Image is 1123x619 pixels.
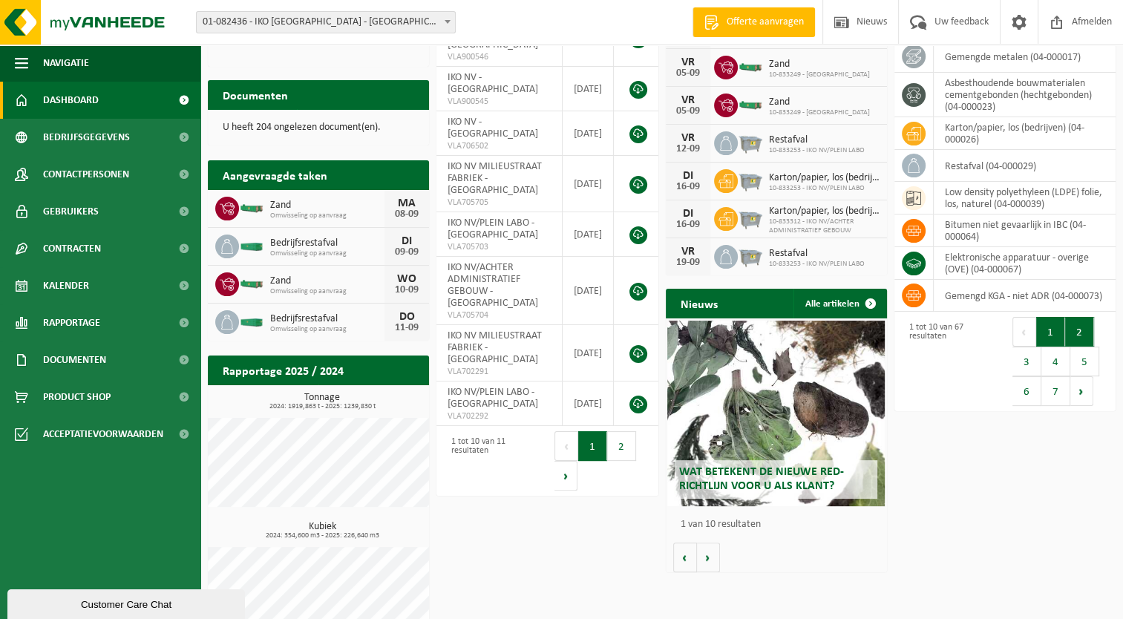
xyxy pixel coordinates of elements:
[239,200,264,214] img: HK-XC-10-GN-00
[1036,317,1065,347] button: 1
[1012,317,1036,347] button: Previous
[223,122,414,133] p: U heeft 204 ongelezen document(en).
[1041,376,1070,406] button: 7
[43,341,106,379] span: Documenten
[270,200,384,212] span: Zand
[902,315,998,407] div: 1 tot 10 van 67 resultaten
[563,381,614,426] td: [DATE]
[208,160,342,189] h2: Aangevraagde taken
[563,212,614,257] td: [DATE]
[448,330,542,365] span: IKO NV MILIEUSTRAAT FABRIEK - [GEOGRAPHIC_DATA]
[239,314,264,327] img: HK-XC-20-GN-00
[673,208,703,220] div: DI
[673,144,703,154] div: 12-09
[1065,317,1094,347] button: 2
[769,217,880,235] span: 10-833312 - IKO NV/ACHTER ADMINISTRATIEF GEBOUW
[563,257,614,325] td: [DATE]
[769,108,870,117] span: 10-833249 - [GEOGRAPHIC_DATA]
[448,140,551,152] span: VLA706502
[769,59,870,71] span: Zand
[934,280,1116,312] td: gemengd KGA - niet ADR (04-000073)
[563,156,614,212] td: [DATE]
[215,403,429,410] span: 2024: 1919,863 t - 2025: 1239,830 t
[667,321,884,506] a: Wat betekent de nieuwe RED-richtlijn voor u als klant?
[448,72,538,95] span: IKO NV - [GEOGRAPHIC_DATA]
[673,220,703,230] div: 16-09
[392,235,422,247] div: DI
[270,287,384,296] span: Omwisseling op aanvraag
[769,206,880,217] span: Karton/papier, los (bedrijven)
[392,273,422,285] div: WO
[197,12,455,33] span: 01-082436 - IKO NV - ANTWERPEN
[693,7,815,37] a: Offerte aanvragen
[43,119,130,156] span: Bedrijfsgegevens
[563,111,614,156] td: [DATE]
[769,172,880,184] span: Karton/papier, los (bedrijven)
[1070,347,1099,376] button: 5
[196,11,456,33] span: 01-082436 - IKO NV - ANTWERPEN
[769,146,865,155] span: 10-833253 - IKO NV/PLEIN LABO
[607,431,636,461] button: 2
[215,522,429,540] h3: Kubiek
[270,275,384,287] span: Zand
[448,410,551,422] span: VLA702292
[793,289,885,318] a: Alle artikelen
[738,129,763,154] img: WB-2500-GAL-GY-01
[448,197,551,209] span: VLA705705
[769,248,865,260] span: Restafval
[43,230,101,267] span: Contracten
[673,68,703,79] div: 05-09
[43,156,129,193] span: Contactpersonen
[448,217,538,240] span: IKO NV/PLEIN LABO - [GEOGRAPHIC_DATA]
[666,289,733,318] h2: Nieuws
[208,356,358,384] h2: Rapportage 2025 / 2024
[681,520,880,530] p: 1 van 10 resultaten
[392,311,422,323] div: DO
[934,41,1116,73] td: gemengde metalen (04-000017)
[934,73,1116,117] td: asbesthoudende bouwmaterialen cementgebonden (hechtgebonden) (04-000023)
[208,80,303,109] h2: Documenten
[43,379,111,416] span: Product Shop
[673,246,703,258] div: VR
[738,243,763,268] img: WB-2500-GAL-GY-01
[563,325,614,381] td: [DATE]
[43,82,99,119] span: Dashboard
[448,161,542,196] span: IKO NV MILIEUSTRAAT FABRIEK - [GEOGRAPHIC_DATA]
[563,67,614,111] td: [DATE]
[392,247,422,258] div: 09-09
[554,431,578,461] button: Previous
[448,51,551,63] span: VLA900546
[738,97,763,111] img: HK-XC-10-GN-00
[934,150,1116,182] td: restafval (04-000029)
[43,267,89,304] span: Kalender
[448,366,551,378] span: VLA702291
[7,586,248,619] iframe: chat widget
[673,56,703,68] div: VR
[270,238,384,249] span: Bedrijfsrestafval
[43,45,89,82] span: Navigatie
[738,205,763,230] img: WB-2500-GAL-GY-01
[934,214,1116,247] td: bitumen niet gevaarlijk in IBC (04-000064)
[215,393,429,410] h3: Tonnage
[270,249,384,258] span: Omwisseling op aanvraag
[723,15,808,30] span: Offerte aanvragen
[215,532,429,540] span: 2024: 354,600 m3 - 2025: 226,640 m3
[934,117,1116,150] td: karton/papier, los (bedrijven) (04-000026)
[43,304,100,341] span: Rapportage
[934,182,1116,214] td: low density polyethyleen (LDPE) folie, los, naturel (04-000039)
[270,313,384,325] span: Bedrijfsrestafval
[1012,347,1041,376] button: 3
[673,182,703,192] div: 16-09
[448,387,538,410] span: IKO NV/PLEIN LABO - [GEOGRAPHIC_DATA]
[448,309,551,321] span: VLA705704
[239,276,264,289] img: HK-XC-10-GN-00
[1041,347,1070,376] button: 4
[673,94,703,106] div: VR
[1012,376,1041,406] button: 6
[448,96,551,108] span: VLA900545
[392,197,422,209] div: MA
[239,238,264,252] img: HK-XC-20-GN-00
[673,543,697,572] button: Vorige
[392,323,422,333] div: 11-09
